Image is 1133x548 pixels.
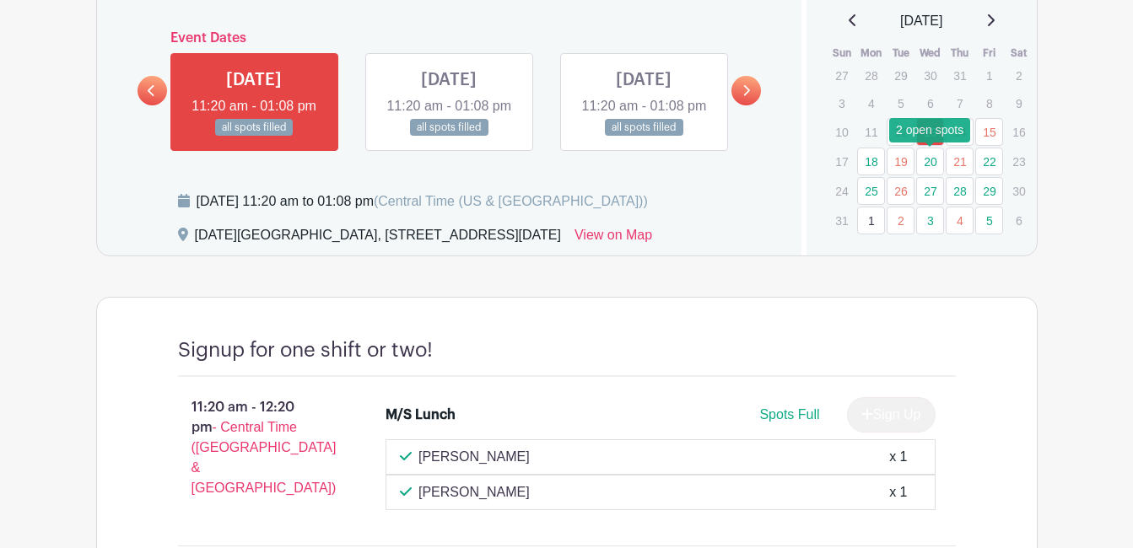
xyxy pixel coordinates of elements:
a: 29 [975,177,1003,205]
a: 20 [916,148,944,175]
p: [PERSON_NAME] [418,482,530,502]
p: 6 [1005,207,1033,234]
span: Spots Full [759,407,819,422]
p: 4 [857,90,885,116]
p: 7 [946,90,974,116]
p: 17 [828,148,855,175]
p: 11:20 am - 12:20 pm [151,390,359,505]
span: [DATE] [900,11,942,31]
th: Thu [945,45,974,62]
a: 21 [946,148,974,175]
a: 27 [916,177,944,205]
span: - Central Time ([GEOGRAPHIC_DATA] & [GEOGRAPHIC_DATA]) [192,420,337,495]
a: 4 [946,207,974,234]
div: [DATE][GEOGRAPHIC_DATA], [STREET_ADDRESS][DATE] [195,225,561,252]
div: 2 open spots [889,118,970,142]
p: 16 [1005,119,1033,145]
th: Sat [1004,45,1033,62]
p: 9 [1005,90,1033,116]
p: 2 [1005,62,1033,89]
a: View on Map [575,225,652,252]
p: [PERSON_NAME] [418,447,530,467]
p: 1 [975,62,1003,89]
a: 15 [975,118,1003,146]
p: 6 [916,90,944,116]
a: 25 [857,177,885,205]
p: 5 [887,90,914,116]
a: 18 [857,148,885,175]
th: Mon [856,45,886,62]
p: 27 [828,62,855,89]
div: [DATE] 11:20 am to 01:08 pm [197,191,648,212]
th: Sun [827,45,856,62]
p: 11 [857,119,885,145]
p: 28 [857,62,885,89]
a: 5 [975,207,1003,234]
a: 26 [887,177,914,205]
a: 28 [946,177,974,205]
p: 30 [916,62,944,89]
th: Fri [974,45,1004,62]
h6: Event Dates [167,30,732,46]
a: 2 [887,207,914,234]
div: x 1 [889,447,907,467]
p: 29 [887,62,914,89]
p: 30 [1005,178,1033,204]
p: 24 [828,178,855,204]
p: 31 [946,62,974,89]
a: 22 [975,148,1003,175]
span: (Central Time (US & [GEOGRAPHIC_DATA])) [374,194,648,208]
h4: Signup for one shift or two! [178,338,433,363]
a: 19 [887,148,914,175]
p: 10 [828,119,855,145]
p: 8 [975,90,1003,116]
p: 3 [828,90,855,116]
a: 3 [916,207,944,234]
th: Tue [886,45,915,62]
div: M/S Lunch [386,405,456,425]
div: x 1 [889,482,907,502]
p: 23 [1005,148,1033,175]
a: 12 [887,118,914,146]
p: 31 [828,207,855,234]
th: Wed [915,45,945,62]
a: 1 [857,207,885,234]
